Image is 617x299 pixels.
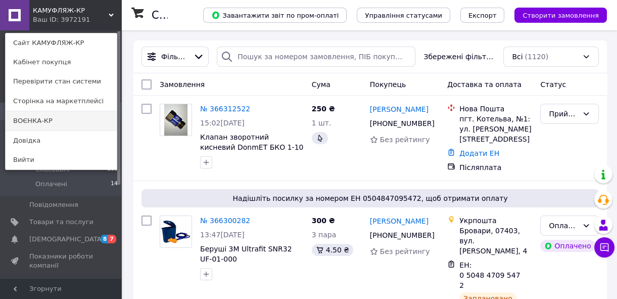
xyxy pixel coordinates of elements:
input: Пошук за номером замовлення, ПІБ покупця, номером телефону, Email, номером накладної [217,47,415,67]
span: Замовлення [160,80,205,89]
span: Управління статусами [365,12,442,19]
button: Завантажити звіт по пром-оплаті [203,8,347,23]
span: Надішліть посилку за номером ЕН 0504847095472, щоб отримати оплату [146,193,595,203]
span: Доставка та оплата [447,80,521,89]
button: Створити замовлення [514,8,607,23]
div: пгт. Котельва, №1: ул. [PERSON_NAME][STREET_ADDRESS] [459,114,532,144]
a: Сайт КАМУФЛЯЖ-КР [6,33,117,53]
span: 15:02[DATE] [200,119,245,127]
a: № 366312522 [200,105,250,113]
div: [PHONE_NUMBER] [368,228,432,242]
a: Додати ЕН [459,149,499,157]
span: 1 шт. [312,119,331,127]
h1: Список замовлень [152,9,254,21]
span: Фільтри [161,52,189,62]
a: № 366300282 [200,217,250,225]
span: Покупець [370,80,406,89]
img: Фото товару [164,104,188,136]
div: Нова Пошта [459,104,532,114]
span: Показники роботи компанії [29,252,93,270]
div: Ваш ID: 3972191 [33,15,75,24]
span: Створити замовлення [523,12,599,19]
button: Управління статусами [357,8,450,23]
span: Експорт [468,12,497,19]
span: Збережені фільтри: [423,52,495,62]
span: (1120) [525,53,549,61]
a: [PERSON_NAME] [370,104,429,114]
div: Післяплата [459,162,532,173]
div: Укрпошта [459,216,532,226]
div: Прийнято [549,108,578,119]
span: Завантажити звіт по пром-оплаті [211,11,339,20]
span: 13:47[DATE] [200,231,245,239]
a: Сторінка на маркетплейсі [6,92,117,111]
div: Бровари, 07403, вул. [PERSON_NAME], 4 [459,226,532,256]
span: КАМУФЛЯЖ-КР [33,6,109,15]
span: Без рейтингу [380,136,430,144]
a: Перевірити стан системи [6,72,117,91]
div: 4.50 ₴ [312,244,353,256]
span: 7 [108,235,116,243]
div: Оплачено [540,240,595,252]
div: [PHONE_NUMBER] [368,116,432,131]
a: ВОЄНКА-КР [6,111,117,131]
a: Фото товару [160,216,192,248]
span: Cума [312,80,330,89]
img: Фото товару [160,220,192,244]
a: Кабінет покупця [6,53,117,72]
span: Без рейтингу [380,247,430,255]
a: Фото товару [160,104,192,136]
button: Чат з покупцем [594,237,614,258]
span: [DEMOGRAPHIC_DATA] [29,235,104,244]
span: Повідомлення [29,200,78,209]
a: Створити замовлення [504,11,607,19]
span: Оплачені [35,180,67,189]
span: Статус [540,80,566,89]
span: 8 [101,235,109,243]
a: Довідка [6,131,117,150]
a: Клапан зворотний кисневий DonmЕТ БКО 1-10 барів [200,133,303,161]
button: Експорт [460,8,505,23]
span: 3 пара [312,231,337,239]
span: Товари та послуги [29,218,93,227]
a: Беруші 3М Ultrafit SNR32 UF-01-000 [200,245,292,263]
div: Оплачено [549,220,578,231]
span: 14 [111,180,118,189]
a: Вийти [6,150,117,169]
span: 250 ₴ [312,105,335,113]
span: 300 ₴ [312,217,335,225]
span: Всі [512,52,523,62]
span: ЕН: 0 5048 4709 5472 [459,261,520,289]
a: [PERSON_NAME] [370,216,429,226]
